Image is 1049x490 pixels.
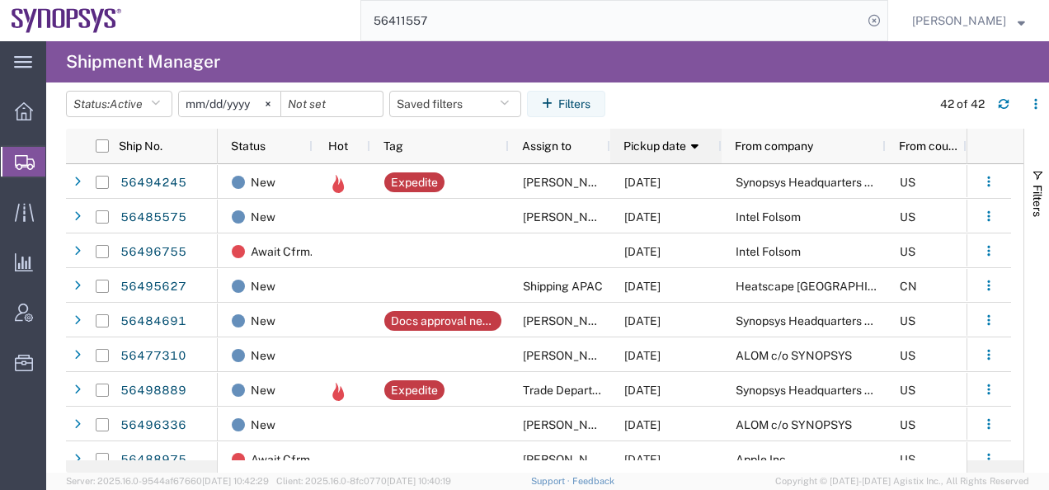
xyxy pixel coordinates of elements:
span: [DATE] 10:40:19 [387,476,451,486]
span: Server: 2025.16.0-9544af67660 [66,476,269,486]
span: Shipping APAC [523,280,603,293]
a: 56495627 [120,274,187,300]
span: Rafael Chacon [523,418,617,431]
span: Synopsys Headquarters USSV [736,176,895,189]
button: Status:Active [66,91,172,117]
a: Support [531,476,572,486]
span: Kaelen O'Connor [523,176,617,189]
span: Trade Department [523,384,619,397]
span: US [900,176,915,189]
span: Client: 2025.16.0-8fc0770 [276,476,451,486]
span: Await Cfrm. [251,234,313,269]
a: 56488975 [120,447,187,474]
a: 56498889 [120,378,187,404]
button: Saved filters [389,91,521,117]
span: Synopsys Headquarters USSV [736,314,895,327]
span: 08/15/2025 [624,280,661,293]
span: New [251,200,275,234]
span: From company [735,139,813,153]
span: Ship No. [119,139,162,153]
span: Heatscape China [736,280,915,293]
div: Expedite [391,380,438,400]
span: 08/15/2025 [624,245,661,258]
span: 08/14/2025 [624,453,661,466]
a: 56477310 [120,343,187,370]
span: 08/19/2025 [624,210,661,224]
span: New [251,165,275,200]
span: Hot [328,139,348,153]
span: 08/14/2025 [624,418,661,431]
span: New [251,338,275,373]
a: Feedback [572,476,614,486]
a: 56485575 [120,205,187,231]
span: Await Cfrm. [251,442,313,477]
input: Not set [281,92,383,116]
input: Search for shipment number, reference number [361,1,863,40]
span: Rafael Chacon [523,210,617,224]
span: Active [110,97,143,111]
span: 08/14/2025 [624,384,661,397]
span: Tag [383,139,403,153]
a: 56496755 [120,239,187,266]
span: Status [231,139,266,153]
img: logo [12,8,122,33]
span: New [251,269,275,304]
span: Filters [1031,185,1044,217]
span: Rafael Chacon [523,453,617,466]
span: US [900,453,915,466]
span: CN [900,280,917,293]
button: [PERSON_NAME] [911,11,1026,31]
span: 08/20/2025 [624,176,661,189]
input: Not set [179,92,280,116]
span: Assign to [522,139,572,153]
div: Docs approval needed [391,311,495,331]
span: Pickup date [623,139,686,153]
span: Kaelen O'Connor [523,314,617,327]
span: Synopsys Headquarters USSV [736,384,895,397]
span: US [900,314,915,327]
span: [DATE] 10:42:29 [202,476,269,486]
span: 08/15/2025 [624,349,661,362]
span: Intel Folsom [736,210,801,224]
a: 56484691 [120,309,187,335]
span: ALOM c/o SYNOPSYS [736,418,852,431]
span: Intel Folsom [736,245,801,258]
span: US [900,210,915,224]
button: Filters [527,91,605,117]
span: Rafael Chacon [523,349,617,362]
span: Copyright © [DATE]-[DATE] Agistix Inc., All Rights Reserved [775,474,1029,488]
h4: Shipment Manager [66,41,220,82]
div: Expedite [391,172,438,192]
span: 08/15/2025 [624,314,661,327]
span: New [251,408,275,442]
span: Chris Potter [912,12,1006,30]
span: New [251,373,275,408]
span: ALOM c/o SYNOPSYS [736,349,852,362]
span: US [900,245,915,258]
span: From country [899,139,960,153]
span: New [251,304,275,338]
a: 56496336 [120,412,187,439]
div: 42 of 42 [940,96,985,113]
a: 56494245 [120,170,187,196]
span: US [900,418,915,431]
span: US [900,384,915,397]
span: US [900,349,915,362]
span: Apple Inc [736,453,786,466]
